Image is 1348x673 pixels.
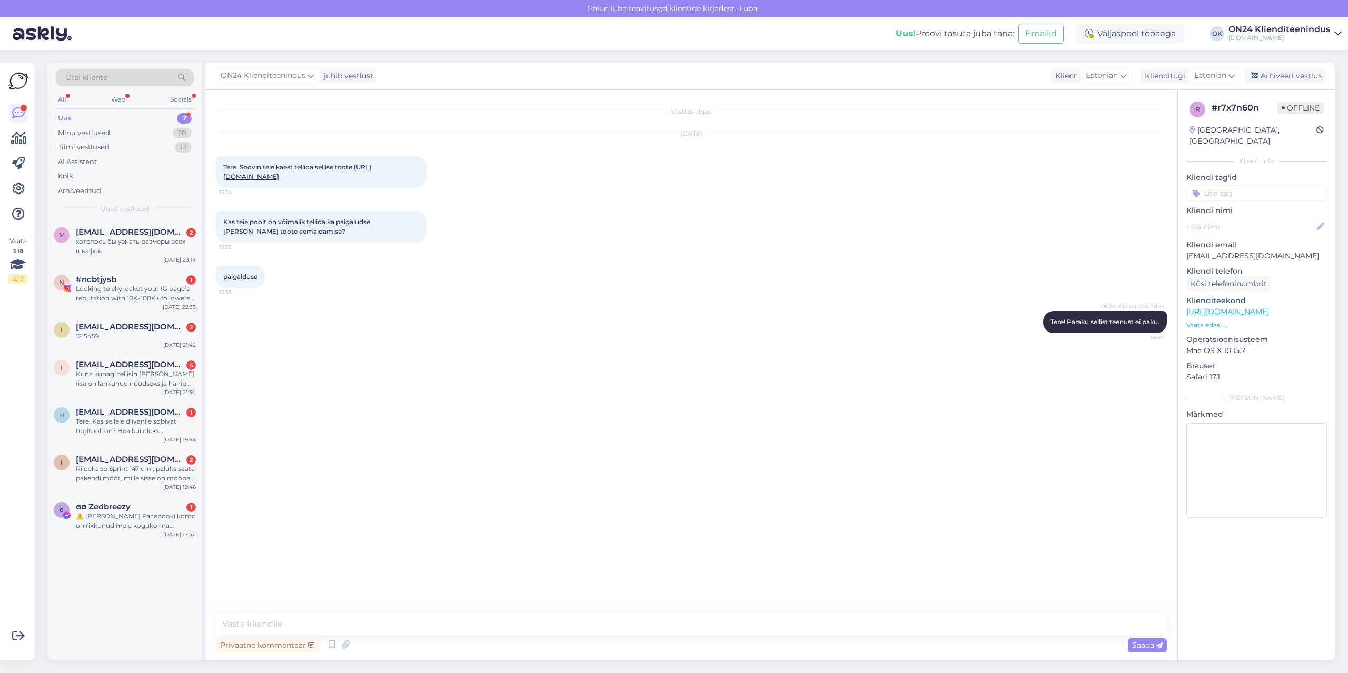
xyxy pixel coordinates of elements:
[186,360,196,370] div: 4
[163,303,196,311] div: [DATE] 22:35
[1212,102,1277,114] div: # r7x7n60n
[1186,360,1327,371] p: Brauser
[1186,409,1327,420] p: Märkmed
[61,364,63,371] span: i
[59,231,65,239] span: m
[1186,205,1327,216] p: Kliendi nimi
[65,72,107,83] span: Otsi kliente
[223,163,371,180] span: Tere. Soovin teie käest tellida sellise toote:
[76,332,196,341] div: 1215459
[1186,239,1327,250] p: Kliendi email
[1141,71,1185,82] div: Klienditugi
[1186,250,1327,262] p: [EMAIL_ADDRESS][DOMAIN_NAME]
[1277,102,1324,114] span: Offline
[216,107,1167,116] div: Vestlus algas
[216,638,319,652] div: Privaatne kommentaar
[58,128,110,138] div: Minu vestlused
[896,28,916,38] b: Uus!
[8,236,27,284] div: Vaata siia
[1132,640,1163,650] span: Saada
[219,288,259,296] span: 15:35
[1086,70,1118,82] span: Estonian
[1076,24,1184,43] div: Väljaspool tööaega
[76,369,196,388] div: Kuna kunagi tellisin [PERSON_NAME] (isa on lahkunud nüüdseks ja häirib kontakt nimi)Palun vabandu...
[76,360,185,369] span: ijaanits@gmail.com
[1195,105,1200,113] span: r
[221,70,305,82] span: ON24 Klienditeenindus
[1186,345,1327,356] p: Mac OS X 10.15.7
[1228,25,1342,42] a: ON24 Klienditeenindus[DOMAIN_NAME]
[60,506,64,514] span: ɞ
[736,4,760,13] span: Luba
[219,243,259,251] span: 15:35
[76,464,196,483] div: Riidekapp Sprint 147 cm , paluks saata pakendi mõõt, mille sisse on mööbel pakendatud. Kas koosne...
[1228,25,1330,34] div: ON24 Klienditeenindus
[59,411,64,419] span: h
[1186,307,1269,316] a: [URL][DOMAIN_NAME]
[896,27,1014,40] div: Proovi tasuta juba täna:
[1018,24,1064,44] button: Emailid
[61,458,63,466] span: i
[186,408,196,417] div: 1
[1186,295,1327,306] p: Klienditeekond
[76,284,196,303] div: Looking to skyrocket your IG page’s reputation with 10K-100K+ followers instantly? 🚀 🔥 HQ Followe...
[1186,156,1327,166] div: Kliendi info
[163,341,196,349] div: [DATE] 21:42
[101,204,150,214] span: Uued vestlused
[216,129,1167,138] div: [DATE]
[8,274,27,284] div: 2 / 3
[76,502,131,511] span: ɞɞ Zedbreezy
[163,483,196,491] div: [DATE] 19:46
[76,237,196,256] div: хотелось бы узнать размеры всех шкафов
[163,530,196,538] div: [DATE] 17:42
[76,417,196,436] div: Tere. Kas sellele diivanile sobivat tugitooli on? Hea kui oleks tugitoolvoodi.
[58,186,101,196] div: Arhiveeritud
[223,218,372,235] span: Kas teie poolt on võimalik tellida ka paigaludse [PERSON_NAME] toote eemaldamise?
[76,455,185,464] span: ivireettull@gmail.com
[76,275,116,284] span: #ncbtjysb
[175,142,192,153] div: 12
[223,273,257,280] span: paigalduse
[1186,266,1327,277] p: Kliendi telefon
[76,322,185,332] span: ijaanits@gmail.com
[1228,34,1330,42] div: [DOMAIN_NAME]
[186,503,196,512] div: 1
[76,511,196,530] div: ⚠️ [PERSON_NAME] Facebooki konto on rikkunud meie kogukonna standardeid. Meie süsteem on saanud p...
[1186,185,1327,201] input: Lisa tag
[58,157,97,167] div: AI Assistent
[186,323,196,332] div: 2
[1186,172,1327,183] p: Kliendi tag'id
[1051,71,1077,82] div: Klient
[1186,277,1271,291] div: Küsi telefoninumbrit
[1194,70,1226,82] span: Estonian
[1186,334,1327,345] p: Operatsioonisüsteem
[1186,393,1327,403] div: [PERSON_NAME]
[59,278,64,286] span: n
[177,113,192,124] div: 7
[1245,69,1326,83] div: Arhiveeri vestlus
[76,407,185,417] span: hellekas09@gmail.com
[186,275,196,285] div: 1
[8,71,28,91] img: Askly Logo
[163,436,196,444] div: [DATE] 19:54
[163,388,196,396] div: [DATE] 21:30
[163,256,196,264] div: [DATE] 23:14
[1124,334,1164,341] span: 16:07
[58,171,73,182] div: Kõik
[58,142,110,153] div: Tiimi vestlused
[168,93,194,106] div: Socials
[1190,125,1316,147] div: [GEOGRAPHIC_DATA], [GEOGRAPHIC_DATA]
[320,71,373,82] div: juhib vestlust
[76,227,185,237] span: marinakene2010@gmail.com
[1186,320,1327,330] p: Vaata edasi ...
[58,113,72,124] div: Uus
[1101,303,1164,310] span: ON24 Klienditeenindus
[1187,221,1315,233] input: Lisa nimi
[61,326,63,334] span: i
[109,93,127,106] div: Web
[173,128,192,138] div: 20
[1186,371,1327,383] p: Safari 17.1
[56,93,68,106] div: All
[219,188,259,196] span: 15:34
[186,228,196,237] div: 2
